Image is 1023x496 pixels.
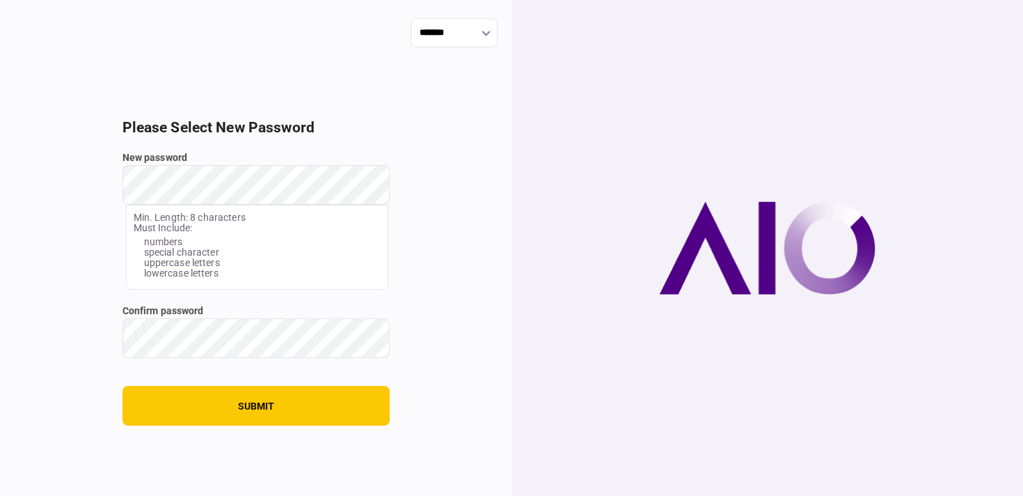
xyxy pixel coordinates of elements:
li: uppercase letters [144,258,381,268]
button: submit [122,386,390,426]
label: Confirm password [122,304,390,318]
li: lowercase letters [144,268,381,279]
img: AIO company logo [659,201,875,295]
li: numbers [144,237,381,247]
input: show language options [411,18,498,47]
input: Confirm password [122,318,390,358]
label: New password [122,150,390,165]
section: Min. Length: 8 characters Must Include: [126,205,388,290]
h2: Please Select New Password [122,119,390,137]
input: New password [122,165,390,205]
li: special character [144,247,381,258]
